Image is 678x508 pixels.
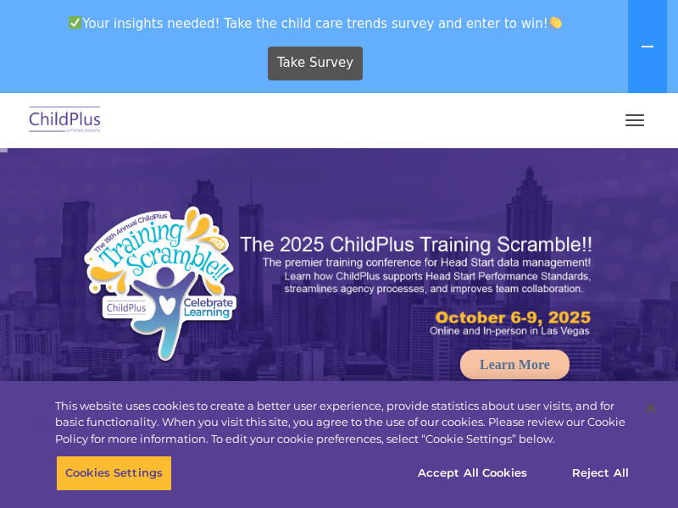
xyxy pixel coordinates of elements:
[632,389,670,427] button: Close
[55,398,631,448] div: This website uses cookies to create a better user experience, provide statistics about user visit...
[460,350,570,379] a: Learn More
[56,456,172,491] button: Cookies Settings
[25,101,105,141] img: ChildPlus by Procare Solutions
[277,48,353,78] span: Take Survey
[547,456,653,491] button: Reject All
[268,47,364,80] a: Take Survey
[69,16,81,29] img: ✅
[408,456,536,491] button: Accept All Cookies
[7,7,625,40] span: Your insights needed! Take the child care trends survey and enter to win!
[549,16,562,29] img: 👏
